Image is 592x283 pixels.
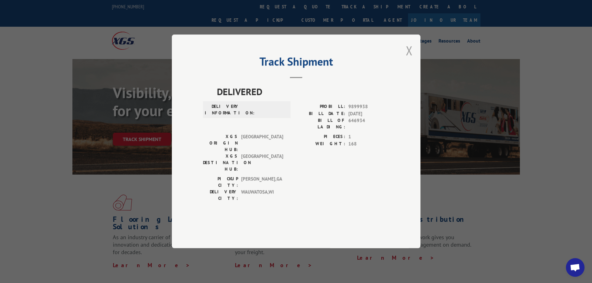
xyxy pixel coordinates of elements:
[296,110,345,117] label: BILL DATE:
[296,140,345,148] label: WEIGHT:
[241,134,283,153] span: [GEOGRAPHIC_DATA]
[203,57,389,69] h2: Track Shipment
[203,189,238,202] label: DELIVERY CITY:
[205,103,240,116] label: DELIVERY INFORMATION:
[406,42,413,59] button: Close modal
[348,134,389,141] span: 1
[296,103,345,111] label: PROBILL:
[203,134,238,153] label: XGS ORIGIN HUB:
[217,85,389,99] span: DELIVERED
[203,176,238,189] label: PICKUP CITY:
[566,258,585,277] div: Open chat
[348,117,389,130] span: 646934
[296,134,345,141] label: PIECES:
[241,176,283,189] span: [PERSON_NAME] , GA
[348,110,389,117] span: [DATE]
[348,103,389,111] span: 9899938
[241,153,283,173] span: [GEOGRAPHIC_DATA]
[203,153,238,173] label: XGS DESTINATION HUB:
[296,117,345,130] label: BILL OF LADING:
[241,189,283,202] span: WAUWATOSA , WI
[348,140,389,148] span: 168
